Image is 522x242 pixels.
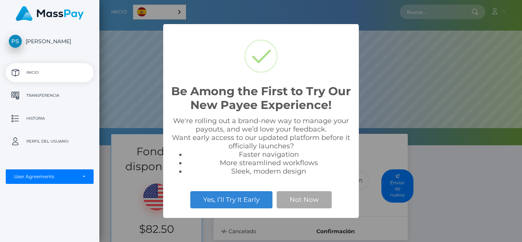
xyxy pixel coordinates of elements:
button: Not Now [277,191,332,208]
div: User Agreements [14,174,77,180]
div: We're rolling out a brand-new way to manage your payouts, and we’d love your feedback. Want early... [171,117,351,175]
button: Yes, I’ll Try It Early [190,191,272,208]
p: Perfil del usuario [9,136,91,147]
p: Inicio [9,67,91,78]
h2: Be Among the First to Try Our New Payee Experience! [171,84,351,112]
p: Historia [9,113,91,124]
span: [PERSON_NAME] [6,38,94,45]
li: More streamlined workflows [186,159,351,167]
li: Faster navigation [186,150,351,159]
p: Transferencia [9,90,91,101]
li: Sleek, modern design [186,167,351,175]
img: MassPay [16,6,84,21]
button: User Agreements [6,169,94,184]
